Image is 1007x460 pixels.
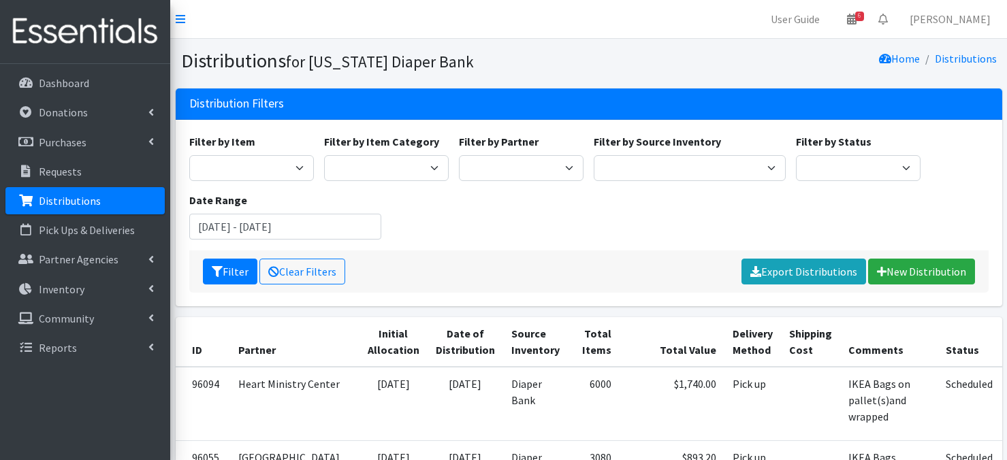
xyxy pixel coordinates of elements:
th: Partner [230,317,359,367]
th: Total Items [568,317,620,367]
input: January 1, 2011 - December 31, 2011 [189,214,381,240]
a: Home [879,52,920,65]
p: Requests [39,165,82,178]
th: Total Value [620,317,724,367]
a: Community [5,305,165,332]
label: Filter by Item Category [324,133,439,150]
p: Inventory [39,282,84,296]
th: Delivery Method [724,317,781,367]
a: Distributions [935,52,997,65]
p: Donations [39,105,88,119]
label: Date Range [189,192,247,208]
p: Pick Ups & Deliveries [39,223,135,237]
th: Source Inventory [503,317,568,367]
a: User Guide [760,5,831,33]
p: Community [39,312,94,325]
a: Donations [5,99,165,126]
a: Clear Filters [259,259,345,284]
p: Dashboard [39,76,89,90]
a: Requests [5,158,165,185]
a: Inventory [5,276,165,303]
td: Pick up [724,367,781,441]
td: Scheduled [938,367,1001,441]
a: Dashboard [5,69,165,97]
th: Comments [840,317,938,367]
a: Purchases [5,129,165,156]
th: Date of Distribution [428,317,503,367]
a: Pick Ups & Deliveries [5,216,165,244]
td: 96094 [176,367,230,441]
th: Status [938,317,1001,367]
a: Distributions [5,187,165,214]
h1: Distributions [181,49,584,73]
td: Heart Ministry Center [230,367,359,441]
label: Filter by Partner [459,133,539,150]
p: Distributions [39,194,101,208]
a: Reports [5,334,165,361]
td: $1,740.00 [620,367,724,441]
td: [DATE] [359,367,428,441]
a: Export Distributions [741,259,866,284]
td: 6000 [568,367,620,441]
p: Purchases [39,135,86,149]
th: ID [176,317,230,367]
th: Shipping Cost [781,317,840,367]
a: 6 [836,5,867,33]
th: Initial Allocation [359,317,428,367]
label: Filter by Status [796,133,872,150]
a: Partner Agencies [5,246,165,273]
span: 6 [855,12,864,21]
label: Filter by Item [189,133,255,150]
td: Diaper Bank [503,367,568,441]
small: for [US_STATE] Diaper Bank [286,52,474,71]
td: [DATE] [428,367,503,441]
p: Reports [39,341,77,355]
a: New Distribution [868,259,975,284]
a: [PERSON_NAME] [899,5,1002,33]
label: Filter by Source Inventory [594,133,721,150]
td: IKEA Bags on pallet(s)and wrapped [840,367,938,441]
button: Filter [203,259,257,284]
h3: Distribution Filters [189,97,284,111]
img: HumanEssentials [5,9,165,54]
p: Partner Agencies [39,252,118,266]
